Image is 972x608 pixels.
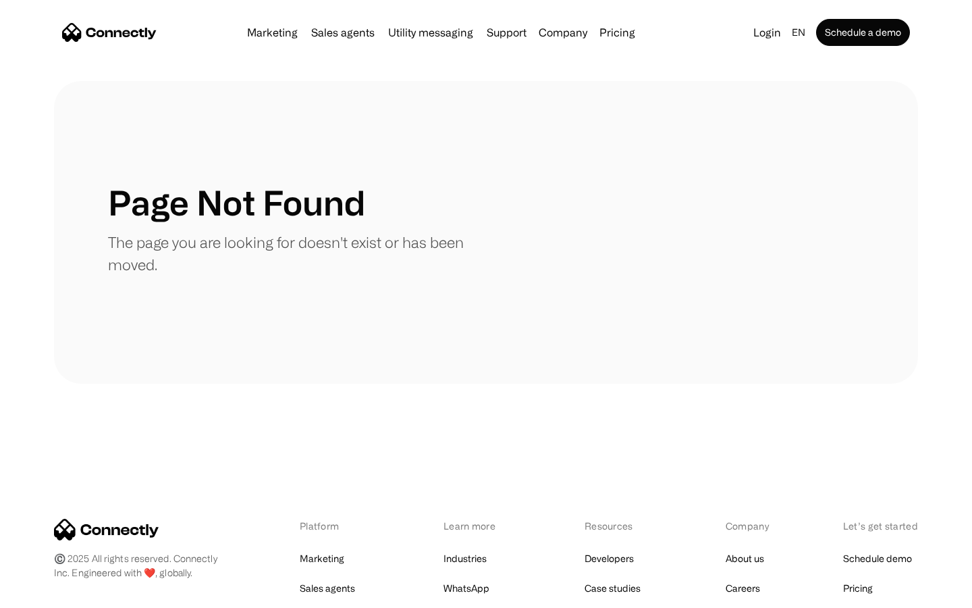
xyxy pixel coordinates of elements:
[242,27,303,38] a: Marketing
[443,519,514,533] div: Learn more
[481,27,532,38] a: Support
[585,579,641,598] a: Case studies
[585,549,634,568] a: Developers
[443,579,489,598] a: WhatsApp
[726,519,773,533] div: Company
[443,549,487,568] a: Industries
[843,519,918,533] div: Let’s get started
[585,519,655,533] div: Resources
[13,583,81,603] aside: Language selected: English
[843,549,912,568] a: Schedule demo
[108,182,365,223] h1: Page Not Found
[300,519,373,533] div: Platform
[726,549,764,568] a: About us
[306,27,380,38] a: Sales agents
[539,23,587,42] div: Company
[27,584,81,603] ul: Language list
[792,23,805,42] div: en
[383,27,479,38] a: Utility messaging
[726,579,760,598] a: Careers
[594,27,641,38] a: Pricing
[300,579,355,598] a: Sales agents
[300,549,344,568] a: Marketing
[843,579,873,598] a: Pricing
[748,23,786,42] a: Login
[108,231,486,276] p: The page you are looking for doesn't exist or has been moved.
[816,19,910,46] a: Schedule a demo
